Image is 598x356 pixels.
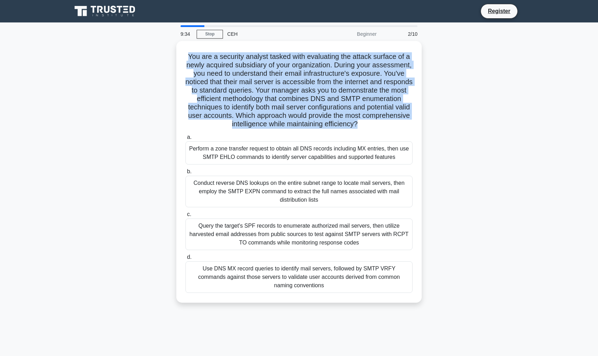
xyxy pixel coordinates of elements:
div: Conduct reverse DNS lookups on the entire subnet range to locate mail servers, then employ the SM... [185,176,413,207]
span: b. [187,168,191,174]
a: Register [484,7,515,15]
div: Beginner [319,27,381,41]
div: 2/10 [381,27,422,41]
span: a. [187,134,191,140]
div: CEH [223,27,319,41]
div: Use DNS MX record queries to identify mail servers, followed by SMTP VRFY commands against those ... [185,261,413,293]
span: d. [187,254,191,260]
h5: You are a security analyst tasked with evaluating the attack surface of a newly acquired subsidia... [185,52,413,129]
div: 9:34 [176,27,197,41]
div: Perform a zone transfer request to obtain all DNS records including MX entries, then use SMTP EHL... [185,141,413,164]
span: c. [187,211,191,217]
div: Query the target's SPF records to enumerate authorized mail servers, then utilize harvested email... [185,219,413,250]
a: Stop [197,30,223,39]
